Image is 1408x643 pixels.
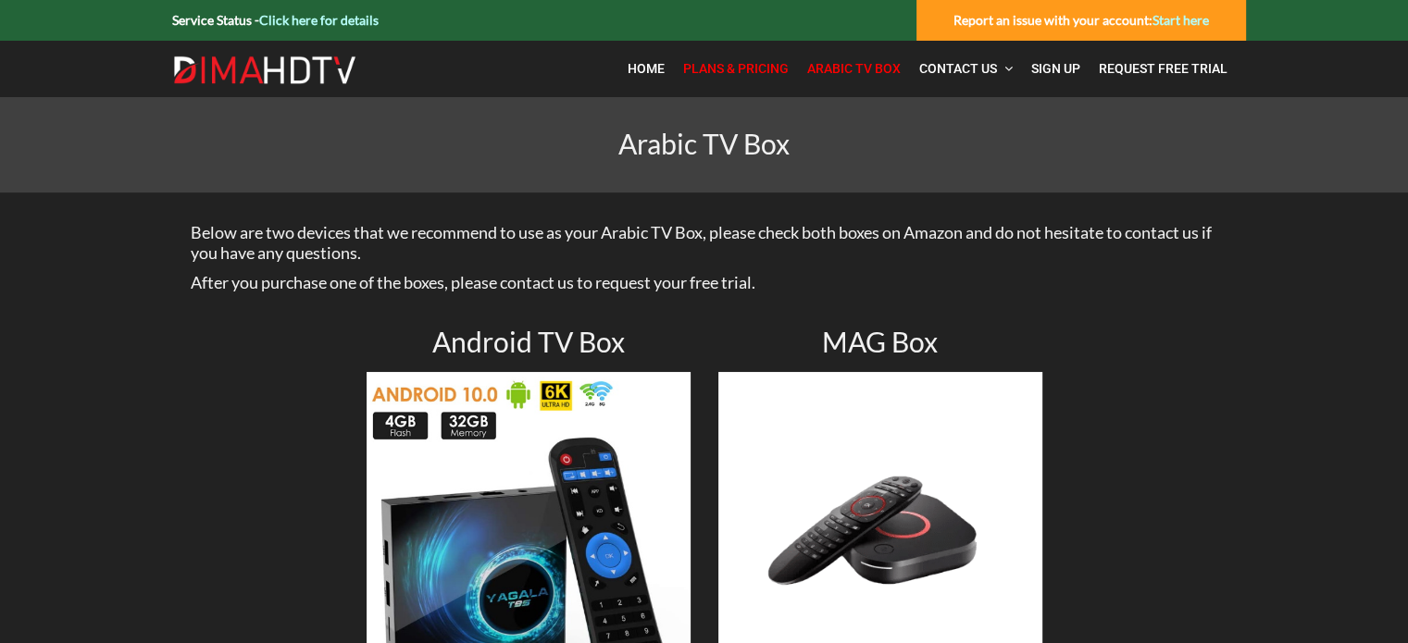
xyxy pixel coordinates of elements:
[910,50,1022,88] a: Contact Us
[618,127,790,160] span: Arabic TV Box
[674,50,798,88] a: Plans & Pricing
[432,325,625,358] span: Android TV Box
[919,61,997,76] span: Contact Us
[822,325,938,358] span: MAG Box
[1022,50,1090,88] a: Sign Up
[172,56,357,85] img: Dima HDTV
[1031,61,1080,76] span: Sign Up
[1090,50,1237,88] a: Request Free Trial
[1099,61,1227,76] span: Request Free Trial
[191,222,1212,263] span: Below are two devices that we recommend to use as your Arabic TV Box, please check both boxes on ...
[953,12,1209,28] strong: Report an issue with your account:
[683,61,789,76] span: Plans & Pricing
[172,12,379,28] strong: Service Status -
[1153,12,1209,28] a: Start here
[807,61,901,76] span: Arabic TV Box
[628,61,665,76] span: Home
[798,50,910,88] a: Arabic TV Box
[191,272,755,292] span: After you purchase one of the boxes, please contact us to request your free trial.
[618,50,674,88] a: Home
[259,12,379,28] a: Click here for details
